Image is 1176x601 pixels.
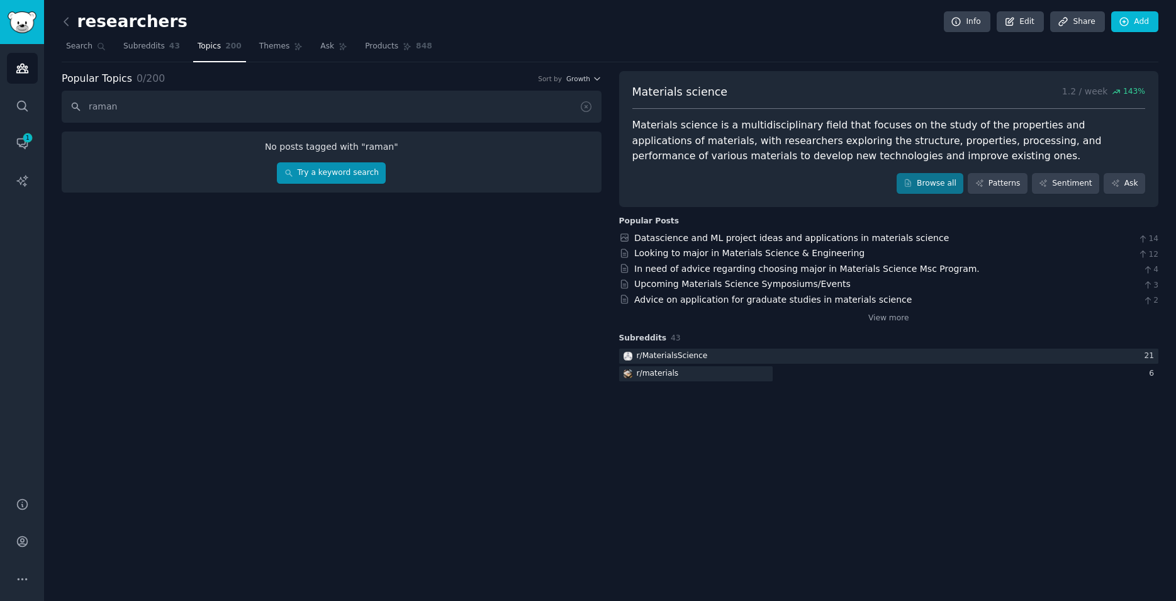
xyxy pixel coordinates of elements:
[7,128,38,159] a: 1
[619,349,1159,364] a: MaterialsSciencer/MaterialsScience21
[944,11,990,33] a: Info
[632,118,1146,164] div: Materials science is a multidisciplinary field that focuses on the study of the properties and ap...
[619,216,680,227] div: Popular Posts
[225,41,242,52] span: 200
[619,366,1159,382] a: materialsr/materials6
[255,37,308,62] a: Themes
[634,248,865,258] a: Looking to major in Materials Science & Engineering
[1143,264,1158,276] span: 4
[1123,86,1145,98] span: 143 %
[1143,280,1158,291] span: 3
[1144,351,1158,362] div: 21
[320,41,334,52] span: Ask
[62,12,188,32] h2: researchers
[1138,233,1158,245] span: 14
[1062,84,1145,100] p: 1.2 / week
[316,37,352,62] a: Ask
[119,37,184,62] a: Subreddits43
[1050,11,1104,33] a: Share
[137,72,165,84] span: 0 / 200
[968,173,1027,194] a: Patterns
[62,71,132,87] span: Popular Topics
[8,11,36,33] img: GummySearch logo
[897,173,964,194] a: Browse all
[1143,295,1158,306] span: 2
[634,233,949,243] a: Datascience and ML project ideas and applications in materials science
[259,41,290,52] span: Themes
[868,313,909,324] a: View more
[169,41,180,52] span: 43
[62,91,602,123] input: Search topics
[997,11,1044,33] a: Edit
[123,41,165,52] span: Subreddits
[1111,11,1158,33] a: Add
[566,74,602,83] button: Growth
[634,264,980,274] a: In need of advice regarding choosing major in Materials Science Msc Program.
[1138,249,1158,261] span: 12
[361,37,436,62] a: Products848
[1104,173,1145,194] a: Ask
[1149,368,1158,379] div: 6
[22,133,33,142] span: 1
[1032,173,1099,194] a: Sentiment
[624,369,632,378] img: materials
[619,333,667,344] span: Subreddits
[671,334,681,342] span: 43
[416,41,432,52] span: 848
[198,41,221,52] span: Topics
[632,84,728,100] span: Materials science
[70,140,593,154] div: No posts tagged with " raman "
[277,162,386,184] a: Try a keyword search
[634,295,912,305] a: Advice on application for graduate studies in materials science
[637,351,708,362] div: r/ MaterialsScience
[538,74,562,83] div: Sort by
[634,279,851,289] a: Upcoming Materials Science Symposiums/Events
[624,352,632,361] img: MaterialsScience
[566,74,590,83] span: Growth
[637,368,679,379] div: r/ materials
[66,41,92,52] span: Search
[62,37,110,62] a: Search
[193,37,246,62] a: Topics200
[365,41,398,52] span: Products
